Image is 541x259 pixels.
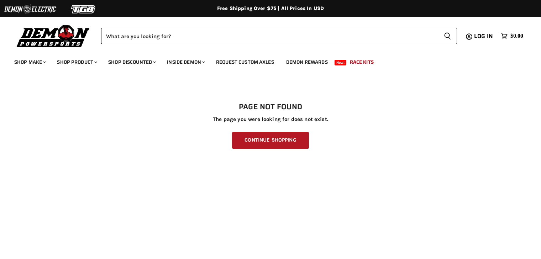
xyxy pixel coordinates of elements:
a: Shop Product [52,55,101,69]
a: Inside Demon [162,55,209,69]
p: The page you were looking for does not exist. [14,116,527,122]
img: Demon Powersports [14,23,92,48]
a: Demon Rewards [281,55,333,69]
a: Continue Shopping [232,132,309,149]
span: Log in [474,32,493,41]
button: Search [438,28,457,44]
img: Demon Electric Logo 2 [4,2,57,16]
a: Log in [471,33,497,39]
a: $0.00 [497,31,527,41]
a: Race Kits [345,55,379,69]
a: Shop Make [9,55,50,69]
h1: Page not found [14,103,527,111]
form: Product [101,28,457,44]
span: New! [335,60,347,65]
a: Shop Discounted [103,55,160,69]
img: TGB Logo 2 [57,2,110,16]
input: Search [101,28,438,44]
ul: Main menu [9,52,521,69]
span: $0.00 [510,33,523,39]
a: Request Custom Axles [211,55,279,69]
